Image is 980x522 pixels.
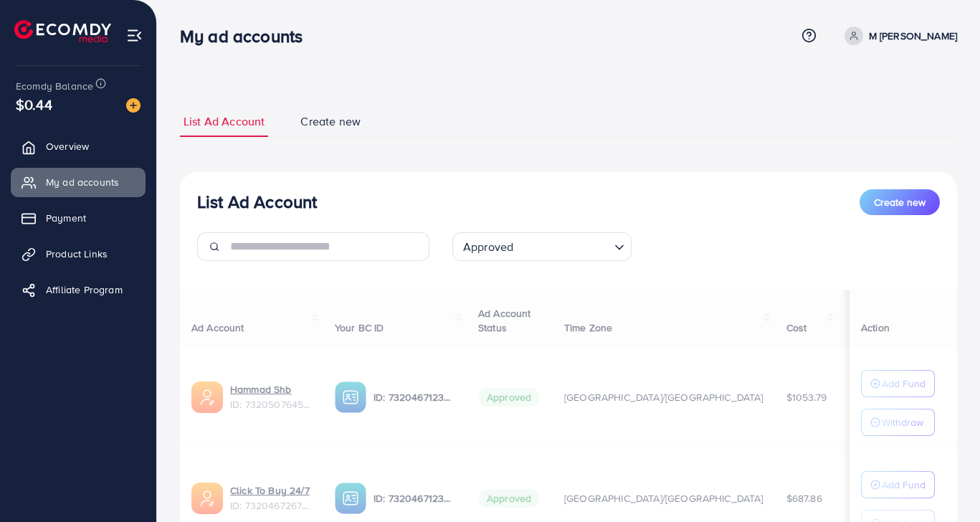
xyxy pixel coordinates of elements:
[452,232,632,261] div: Search for option
[46,175,119,189] span: My ad accounts
[839,27,957,45] a: M [PERSON_NAME]
[874,195,926,209] span: Create new
[180,26,314,47] h3: My ad accounts
[11,239,146,268] a: Product Links
[46,247,108,261] span: Product Links
[11,204,146,232] a: Payment
[126,98,141,113] img: image
[11,275,146,304] a: Affiliate Program
[46,139,89,153] span: Overview
[460,237,516,257] span: Approved
[197,191,317,212] h3: List Ad Account
[184,113,265,130] span: List Ad Account
[126,27,143,44] img: menu
[46,211,86,225] span: Payment
[46,283,123,297] span: Affiliate Program
[16,79,93,93] span: Ecomdy Balance
[860,189,940,215] button: Create new
[300,113,361,130] span: Create new
[919,457,969,511] iframe: Chat
[14,20,111,42] img: logo
[869,27,957,44] p: M [PERSON_NAME]
[11,168,146,196] a: My ad accounts
[16,94,52,115] span: $0.44
[11,132,146,161] a: Overview
[518,234,609,257] input: Search for option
